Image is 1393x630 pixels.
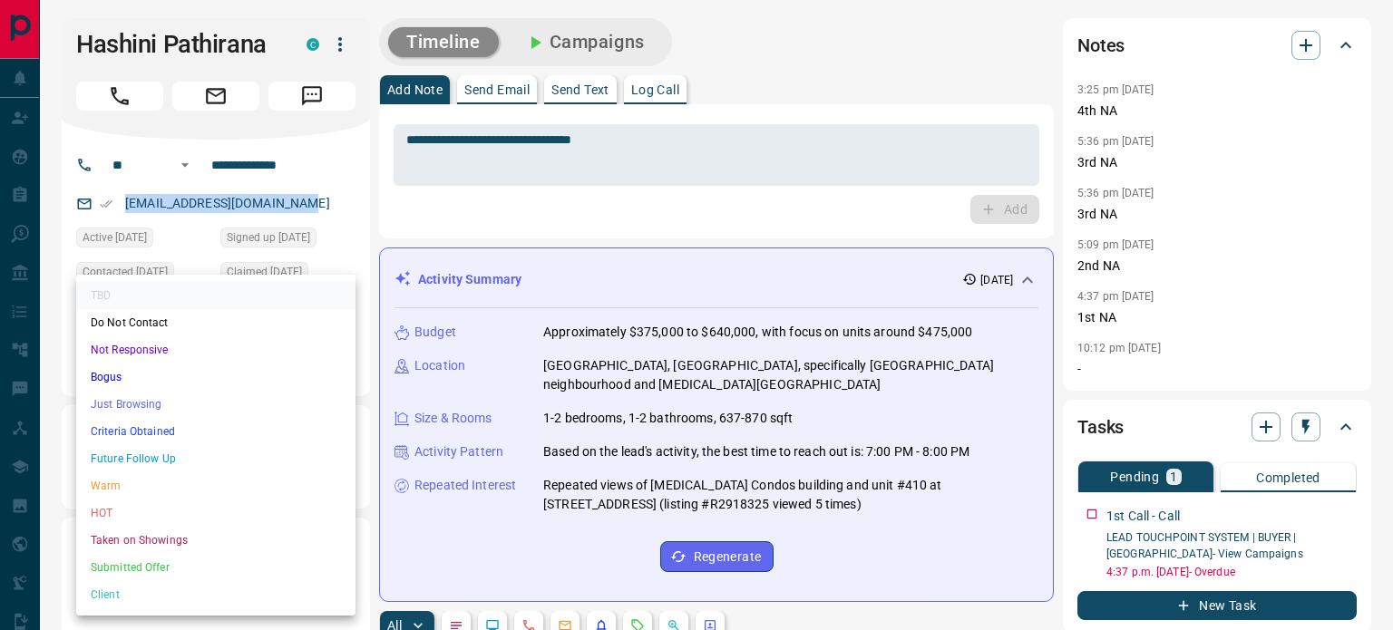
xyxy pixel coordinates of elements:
li: HOT [76,499,356,527]
li: Not Responsive [76,336,356,363]
li: Do Not Contact [76,309,356,336]
li: Client [76,581,356,608]
li: Just Browsing [76,391,356,418]
li: Future Follow Up [76,445,356,472]
li: Criteria Obtained [76,418,356,445]
li: Bogus [76,363,356,391]
li: Submitted Offer [76,554,356,581]
li: Warm [76,472,356,499]
li: Taken on Showings [76,527,356,554]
